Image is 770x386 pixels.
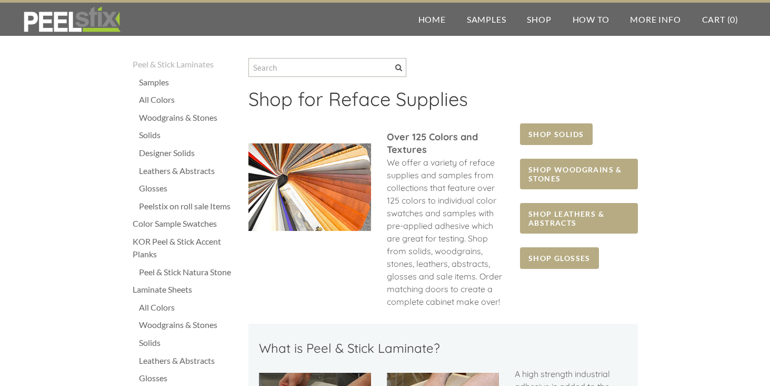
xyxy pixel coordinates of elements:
[520,247,599,269] a: SHOP GLOSSES
[133,58,238,71] a: Peel & Stick Laminates
[139,336,238,349] a: Solids
[248,58,406,77] input: Search
[516,3,562,36] a: Shop
[139,147,238,159] a: Designer Solids
[692,3,749,36] a: Cart (0)
[139,301,238,314] a: All Colors
[520,203,637,234] a: SHOP LEATHERS & ABSTRACTS
[139,111,238,124] a: Woodgrains & Stones
[133,217,238,230] a: Color Sample Swatches
[387,157,502,307] span: We offer a variety of reface supplies and samples from collections that feature over 125 colors t...
[139,76,238,89] a: Samples
[139,93,238,106] a: All Colors
[139,129,238,141] a: Solids
[395,64,402,71] span: Search
[133,235,238,260] a: KOR Peel & Stick Accent Planks
[139,319,238,331] a: Woodgrains & Stones
[248,143,371,231] img: Picture
[21,6,123,33] img: REFACE SUPPLIES
[139,200,238,213] a: Peelstix on roll sale Items
[730,14,735,24] span: 0
[139,354,238,367] a: Leathers & Abstracts
[248,88,638,118] h2: ​Shop for Reface Supplies
[520,123,592,145] a: SHOP SOLIDS
[133,283,238,296] a: Laminate Sheets
[619,3,691,36] a: More Info
[139,266,238,278] a: Peel & Stick Natura Stone
[139,165,238,177] a: Leathers & Abstracts
[387,131,478,156] font: ​Over 125 Colors and Textures
[139,372,238,384] a: Glosses
[259,340,440,356] font: What is Peel & Stick Laminate?
[456,3,517,36] a: Samples
[520,159,637,189] a: SHOP WOODGRAINS & STONES
[562,3,620,36] a: How To
[408,3,456,36] a: Home
[139,182,238,195] a: Glosses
